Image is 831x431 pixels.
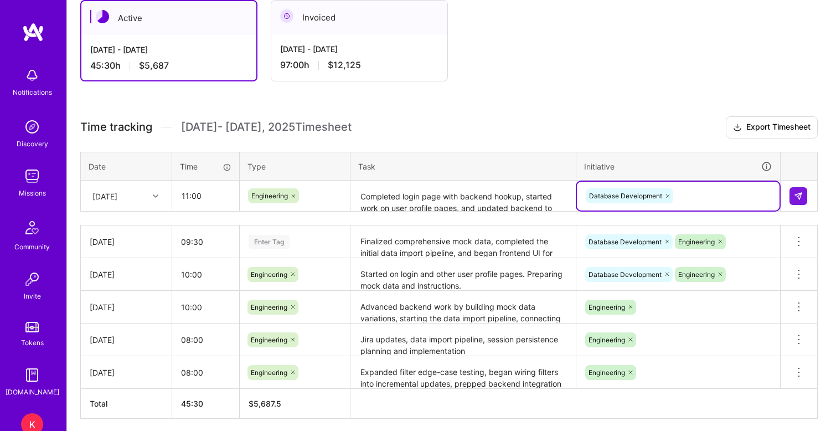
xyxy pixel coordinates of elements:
[90,367,163,378] div: [DATE]
[589,368,625,377] span: Engineering
[17,138,48,150] div: Discovery
[173,181,239,211] input: HH:MM
[19,187,46,199] div: Missions
[153,193,158,199] i: icon Chevron
[13,86,52,98] div: Notifications
[789,187,808,205] div: null
[733,122,742,134] i: icon Download
[678,270,715,279] span: Engineering
[25,322,39,332] img: tokens
[251,336,287,344] span: Engineering
[172,389,240,419] th: 45:30
[139,60,169,71] span: $5,687
[81,152,172,181] th: Date
[249,399,281,408] span: $ 5,687.5
[589,192,662,200] span: Database Development
[172,325,239,355] input: HH:MM
[328,59,361,71] span: $12,125
[589,336,625,344] span: Engineering
[352,292,575,322] textarea: Advanced backend work by building mock data variations, starting the data import pipeline, connec...
[240,152,350,181] th: Type
[21,116,43,138] img: discovery
[172,260,239,289] input: HH:MM
[352,325,575,355] textarea: Jira updates, data import pipeline, session persistence planning and implementation
[280,59,438,71] div: 97:00 h
[90,236,163,248] div: [DATE]
[6,386,59,398] div: [DOMAIN_NAME]
[21,165,43,187] img: teamwork
[90,269,163,280] div: [DATE]
[251,270,287,279] span: Engineering
[249,233,290,250] div: Enter Tag
[678,238,715,246] span: Engineering
[280,43,438,55] div: [DATE] - [DATE]
[90,334,163,346] div: [DATE]
[14,241,50,253] div: Community
[251,303,287,311] span: Engineering
[172,227,239,256] input: HH:MM
[24,290,41,302] div: Invite
[350,152,576,181] th: Task
[589,270,662,279] span: Database Development
[271,1,447,34] div: Invoiced
[21,268,43,290] img: Invite
[172,358,239,387] input: HH:MM
[352,227,575,257] textarea: Finalized comprehensive mock data, completed the initial data import pipeline, and began frontend...
[352,182,575,211] textarea: Completed login page with backend hookup, started work on user profile pages, and updated backend...
[21,364,43,386] img: guide book
[180,161,231,172] div: Time
[251,368,287,377] span: Engineering
[19,214,45,241] img: Community
[90,301,163,313] div: [DATE]
[280,9,293,23] img: Invoiced
[726,116,818,138] button: Export Timesheet
[584,160,772,173] div: Initiative
[589,238,662,246] span: Database Development
[21,64,43,86] img: bell
[181,120,352,134] span: [DATE] - [DATE] , 2025 Timesheet
[352,357,575,388] textarea: Expanded filter edge-case testing, began wiring filters into incremental updates, prepped backend...
[96,10,109,23] img: Active
[172,293,239,322] input: HH:MM
[794,192,803,201] img: Submit
[21,337,44,348] div: Tokens
[92,190,117,202] div: [DATE]
[352,259,575,290] textarea: Started on login and other user profile pages. Preparing mock data and instructions.
[81,1,256,35] div: Active
[90,60,247,71] div: 45:30 h
[251,192,288,200] span: Engineering
[80,120,152,134] span: Time tracking
[589,303,625,311] span: Engineering
[90,44,247,55] div: [DATE] - [DATE]
[81,389,172,419] th: Total
[22,22,44,42] img: logo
